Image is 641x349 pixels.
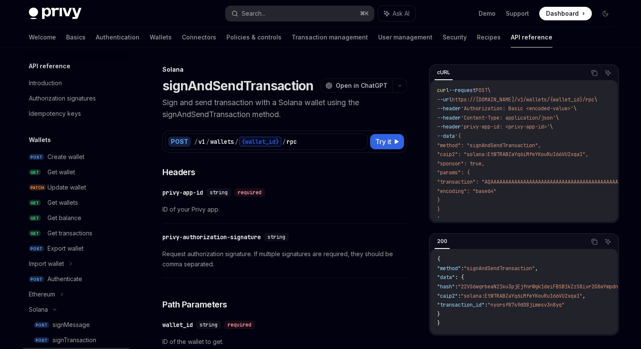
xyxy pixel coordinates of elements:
span: "data" [437,274,455,281]
div: Idempotency keys [29,109,81,119]
a: Recipes [477,27,501,47]
span: ID of the wallet to get. [162,337,407,347]
div: privy-authorization-signature [162,233,261,241]
span: "signAndSendTransaction" [464,265,535,272]
span: "encoding": "base64" [437,188,496,195]
span: Headers [162,166,195,178]
span: string [210,189,228,196]
div: Search... [242,8,265,19]
span: '{ [455,133,461,140]
span: --url [437,96,452,103]
span: "nyorsf87s9d08jimesv3n8yq" [488,302,565,308]
span: : [455,283,458,290]
div: {wallet_id} [239,137,281,147]
span: "method" [437,265,461,272]
div: wallets [210,137,234,146]
a: GETGet wallet [22,165,131,180]
a: Introduction [22,75,131,91]
div: Solana [29,304,48,315]
h5: Wallets [29,135,51,145]
div: Solana [162,65,407,74]
span: GET [29,215,41,221]
div: / [282,137,286,146]
span: { [437,256,440,262]
span: \ [550,123,553,130]
span: 'Authorization: Basic <encoded-value>' [461,105,574,112]
span: --data [437,133,455,140]
a: Demo [479,9,496,18]
a: Idempotency keys [22,106,131,121]
div: / [235,137,238,146]
span: , [535,265,538,272]
span: POST [476,87,488,94]
h5: API reference [29,61,70,71]
div: Authenticate [47,274,82,284]
div: / [194,137,198,146]
span: Dashboard [546,9,579,18]
span: : [458,293,461,299]
span: : { [455,274,464,281]
span: 'privy-app-id: <privy-app-id>' [461,123,550,130]
div: wallet_id [162,321,193,329]
span: --header [437,114,461,121]
span: \ [594,96,597,103]
a: Connectors [182,27,216,47]
div: signMessage [53,320,90,330]
div: Get wallet [47,167,75,177]
div: Create wallet [47,152,84,162]
div: Import wallet [29,259,64,269]
a: Basics [66,27,86,47]
span: ID of your Privy app. [162,204,407,215]
a: API reference [511,27,552,47]
div: Update wallet [47,182,86,193]
button: Ask AI [602,67,613,78]
span: Try it [375,137,391,147]
div: / [206,137,209,146]
div: cURL [435,67,453,78]
button: Copy the contents from the code block [589,67,600,78]
span: POST [29,154,44,160]
a: Welcome [29,27,56,47]
span: --header [437,123,461,130]
span: "hash" [437,283,455,290]
button: Toggle dark mode [599,7,612,20]
a: Dashboard [539,7,592,20]
span: https://[DOMAIN_NAME]/v1/wallets/{wallet_id}/rpc [452,96,594,103]
span: GET [29,200,41,206]
span: \ [488,87,491,94]
a: POSTExport wallet [22,241,131,256]
div: required [234,188,265,197]
span: POST [29,246,44,252]
a: Transaction management [292,27,368,47]
a: Support [506,9,529,18]
div: POST [168,137,191,147]
span: POST [34,322,49,328]
div: v1 [198,137,205,146]
a: POSTAuthenticate [22,271,131,287]
p: Sign and send transaction with a Solana wallet using the signAndSendTransaction method. [162,97,407,120]
span: ⌘ K [360,10,369,17]
div: 200 [435,236,450,246]
a: Authorization signatures [22,91,131,106]
div: Authorization signatures [29,93,96,103]
div: Get wallets [47,198,78,208]
span: POST [34,337,49,343]
div: Get balance [47,213,81,223]
a: GETGet balance [22,210,131,226]
span: curl [437,87,449,94]
a: Wallets [150,27,172,47]
button: Open in ChatGPT [320,78,393,93]
div: privy-app-id [162,188,203,197]
div: Introduction [29,78,62,88]
div: Export wallet [47,243,84,254]
span: string [200,321,217,328]
div: required [224,321,255,329]
button: Copy the contents from the code block [589,236,600,247]
span: Open in ChatGPT [336,81,387,90]
img: dark logo [29,8,81,20]
a: GETGet wallets [22,195,131,210]
span: PATCH [29,184,46,191]
a: POSTsignTransaction [22,332,131,348]
div: signTransaction [53,335,96,345]
span: 'Content-Type: application/json' [461,114,556,121]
